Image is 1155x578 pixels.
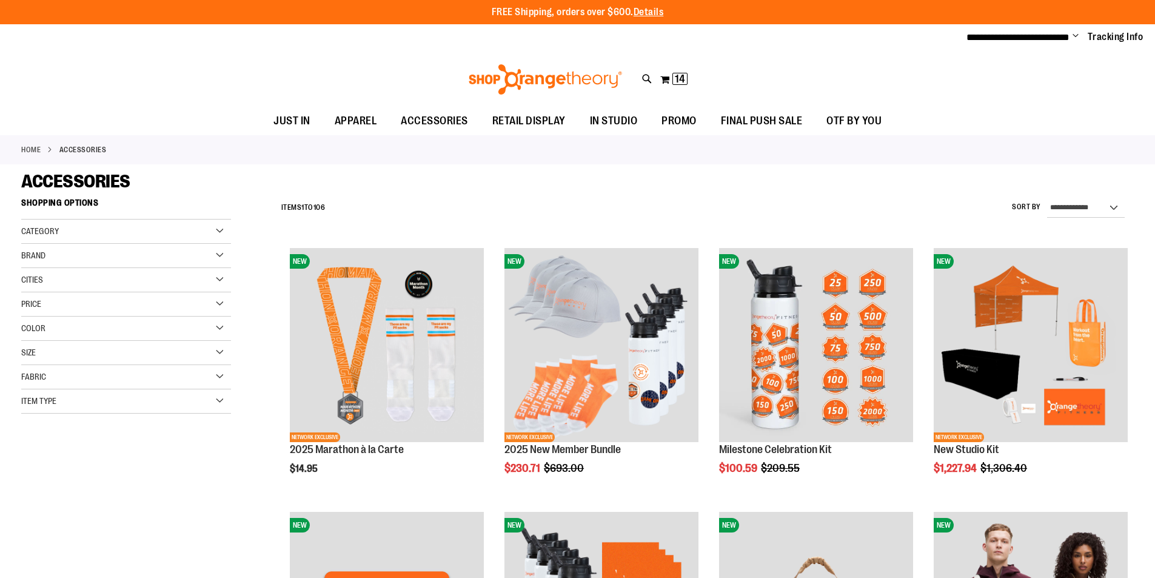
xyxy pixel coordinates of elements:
span: NEW [290,254,310,269]
a: PROMO [649,107,709,135]
img: Milestone Celebration Kit [719,248,913,442]
label: Sort By [1012,202,1041,212]
span: $14.95 [290,463,320,474]
span: NEW [504,518,524,533]
a: 2025 New Member BundleNEWNETWORK EXCLUSIVE [504,248,698,444]
span: $1,227.94 [934,462,979,474]
span: Color [21,323,45,333]
span: NEW [719,518,739,533]
img: 2025 New Member Bundle [504,248,698,442]
span: Item Type [21,396,56,406]
a: JUST IN [261,107,323,135]
span: $230.71 [504,462,542,474]
div: product [498,242,705,505]
span: Cities [21,275,43,284]
button: Account menu [1073,31,1079,43]
span: $209.55 [761,462,802,474]
a: 2025 Marathon à la Carte [290,443,404,455]
strong: Shopping Options [21,192,231,220]
span: NEW [504,254,524,269]
span: $100.59 [719,462,759,474]
span: NEW [934,518,954,533]
h2: Items to [281,198,326,217]
img: 2025 Marathon à la Carte [290,248,484,442]
a: APPAREL [323,107,389,135]
span: OTF BY YOU [826,107,882,135]
span: Size [21,348,36,357]
span: NEW [719,254,739,269]
a: Details [634,7,664,18]
span: Fabric [21,372,46,381]
span: APPAREL [335,107,377,135]
span: 14 [675,73,685,85]
span: NEW [290,518,310,533]
a: ACCESSORIES [389,107,480,135]
span: NEW [934,254,954,269]
a: Tracking Info [1088,30,1143,44]
span: NETWORK EXCLUSIVE [504,432,555,442]
span: Price [21,299,41,309]
a: New Studio KitNEWNETWORK EXCLUSIVE [934,248,1128,444]
a: FINAL PUSH SALE [709,107,815,135]
span: FINAL PUSH SALE [721,107,803,135]
a: RETAIL DISPLAY [480,107,578,135]
span: ACCESSORIES [401,107,468,135]
a: IN STUDIO [578,107,650,135]
img: Shop Orangetheory [467,64,624,95]
span: NETWORK EXCLUSIVE [934,432,984,442]
a: 2025 New Member Bundle [504,443,621,455]
span: 106 [313,203,326,212]
p: FREE Shipping, orders over $600. [492,5,664,19]
span: JUST IN [273,107,310,135]
a: 2025 Marathon à la CarteNEWNETWORK EXCLUSIVE [290,248,484,444]
span: PROMO [661,107,697,135]
div: product [284,242,490,505]
a: Home [21,144,41,155]
span: ACCESSORIES [21,171,130,192]
a: Milestone Celebration KitNEW [719,248,913,444]
span: $693.00 [544,462,586,474]
img: New Studio Kit [934,248,1128,442]
a: Milestone Celebration Kit [719,443,832,455]
span: RETAIL DISPLAY [492,107,566,135]
span: Category [21,226,59,236]
strong: ACCESSORIES [59,144,107,155]
a: OTF BY YOU [814,107,894,135]
span: IN STUDIO [590,107,638,135]
span: 1 [301,203,304,212]
span: $1,306.40 [980,462,1029,474]
span: Brand [21,250,45,260]
div: product [713,242,919,505]
a: New Studio Kit [934,443,999,455]
span: NETWORK EXCLUSIVE [290,432,340,442]
div: product [928,242,1134,505]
